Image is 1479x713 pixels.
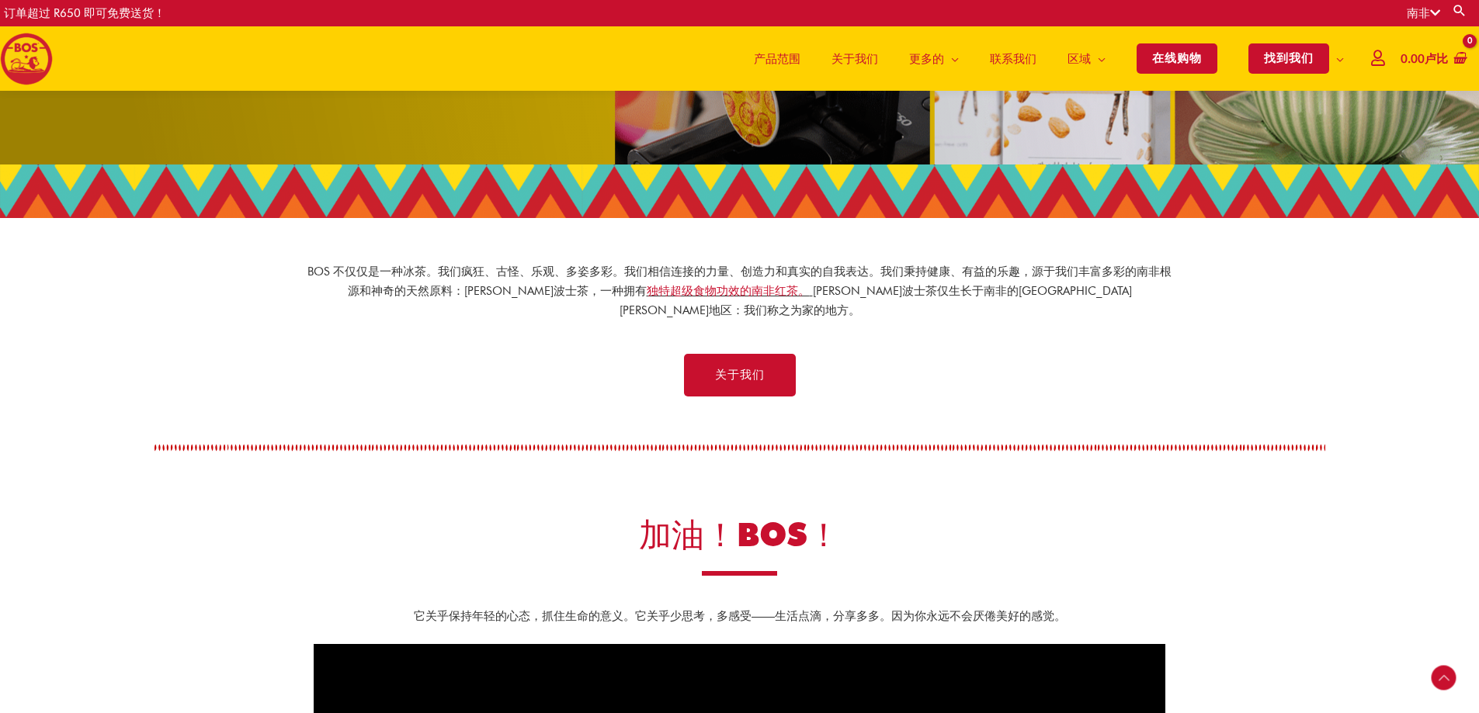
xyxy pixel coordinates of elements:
font: 区域 [1068,52,1091,66]
font: 关于我们 [832,52,878,66]
a: 查看购物车，空 [1397,42,1467,77]
font: 联系我们 [990,52,1036,66]
font: 我们疯狂、古怪、乐观、多姿多彩。我们相信连接的力量、创造力和真实的自我表达。我们秉持健康、有益的乐趣，源于我们丰富多彩的南非根源和神奇的天然原料：[PERSON_NAME]波士茶，一种拥有 [348,265,1172,298]
font: 0.00 [1401,52,1425,66]
a: 搜索按钮 [1452,3,1467,18]
font: 加油！BOS！ [639,515,840,554]
font: 它关乎保持年轻的心态，抓住生命的意义。它关乎少思考，多感受——生活点滴，分享多多。因为你永远不会厌倦美好的感觉。 [414,609,1066,623]
a: 南非 [1407,6,1440,20]
font: 找到我们 [1264,51,1314,65]
font: 南非 [1407,6,1430,20]
a: 联系我们 [974,26,1052,91]
a: 产品范围 [738,26,816,91]
a: 关于我们 [816,26,894,91]
a: 区域 [1052,26,1121,91]
font: 关于我们 [715,368,765,382]
font: 在线购物 [1152,51,1202,65]
font: 订单超过 R650 即可免费送货！ [4,6,165,20]
a: 独特超级食物功效的南非红茶。 [647,284,810,298]
font: 更多的 [909,52,944,66]
a: 关于我们 [684,354,796,396]
a: 在线购物 [1121,26,1233,91]
nav: 网站导航 [727,26,1359,91]
a: 更多的 [894,26,974,91]
font: 产品范围 [754,52,800,66]
font: BOS 不仅仅是一种冰茶。 [307,265,438,279]
font: [PERSON_NAME]波士茶仅生长于南非的[GEOGRAPHIC_DATA][PERSON_NAME]地区：我们称之为家的地方。 [620,284,1132,317]
font: 卢比 [1425,52,1448,66]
